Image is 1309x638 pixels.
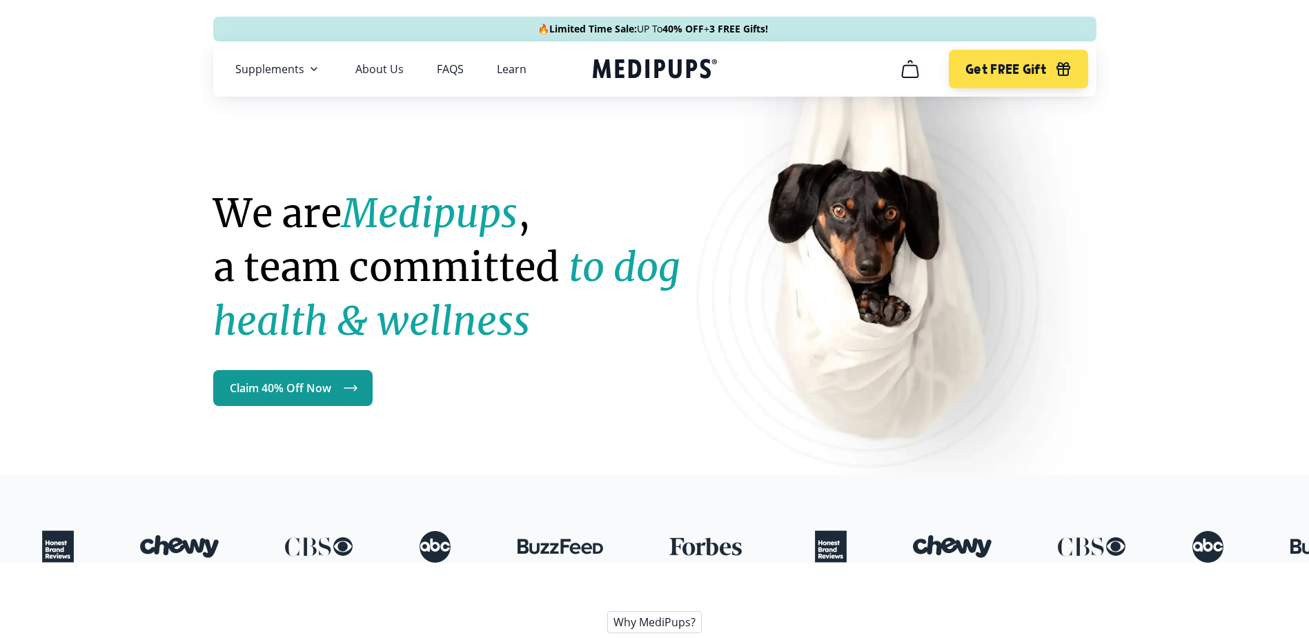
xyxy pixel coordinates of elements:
[355,62,404,76] a: About Us
[437,62,464,76] a: FAQS
[235,62,304,76] span: Supplements
[497,62,526,76] a: Learn
[235,61,322,77] button: Supplements
[538,22,768,36] span: 🔥 UP To +
[949,50,1087,88] button: Get FREE Gift
[593,56,717,84] a: Medipups
[696,21,1110,528] img: Natural dog supplements for joint and coat health
[607,611,702,633] span: Why MediPups?
[342,189,518,238] strong: Medipups
[965,61,1046,77] span: Get FREE Gift
[213,186,718,348] h1: We are , a team committed
[894,52,927,86] button: cart
[213,370,373,406] a: Claim 40% Off Now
